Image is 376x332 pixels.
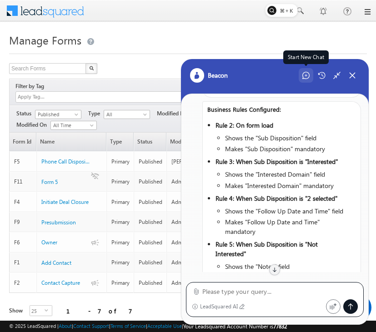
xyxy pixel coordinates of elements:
div: Admin [171,279,229,287]
div: Primary [111,178,130,186]
a: About [59,323,72,329]
span: 77832 [273,323,287,330]
a: Modified By [167,133,232,151]
div: Admin [171,178,229,186]
a: Contact Capture [41,279,80,287]
div: [PERSON_NAME] [171,158,229,166]
span: Status [134,133,166,151]
span: Type [88,109,104,118]
a: Owner [41,238,57,247]
div: F1 [14,258,32,267]
div: Published [139,158,162,166]
span: Modified By [157,109,190,118]
a: Form 5 [41,178,58,186]
div: Primary [111,158,130,166]
div: Admin [171,258,229,267]
div: Show [9,307,22,315]
span: Owner [41,239,57,246]
span: Phone Call Disposition [41,158,95,165]
div: Published [139,218,162,226]
div: Primary [111,198,130,206]
span: select [45,308,52,312]
span: Presubmission [41,219,76,226]
span: Status [16,109,35,118]
span: Initiate Deal Closure [41,198,89,205]
span: All [104,110,147,119]
span: Add Contact [41,259,71,266]
a: Name [37,133,106,151]
span: Modified On [16,121,50,129]
a: All [104,110,150,119]
div: 1 - 7 of 7 [66,306,132,316]
a: Add Contact [41,259,71,267]
div: Admin [171,218,229,226]
div: F11 [14,178,32,186]
span: Manage Forms [9,33,81,47]
div: F4 [14,198,32,206]
span: Type [107,133,133,151]
div: Filter by Tag [15,81,47,91]
div: Admin [171,238,229,247]
div: Published [139,258,162,267]
div: Primary [111,279,130,287]
span: 25 [30,306,45,316]
div: F5 [14,158,32,166]
a: Presubmission [41,218,76,227]
span: Form 5 [41,178,58,185]
div: F2 [14,279,32,287]
div: F9 [14,218,32,226]
div: Published [139,238,162,247]
div: Published [139,198,162,206]
div: Admin [171,198,229,206]
a: All Time [50,121,97,130]
div: Published [139,178,162,186]
div: Primary [111,238,130,247]
div: Published [139,279,162,287]
a: Contact Support [73,323,109,329]
span: Published [35,110,79,119]
div: Primary [111,258,130,267]
div: F6 [14,238,32,247]
a: Initiate Deal Closure [41,198,89,206]
a: Terms of Service [110,323,146,329]
div: Primary [111,218,130,226]
a: Published [35,110,81,119]
a: Form Id [10,133,36,151]
span: All Time [51,121,94,129]
input: Apply Tag... [17,93,71,101]
span: Your Leadsquared Account Number is [183,323,287,330]
span: Contact Capture [41,279,80,286]
img: Search [89,66,94,70]
a: Phone Call Disposition [41,158,90,166]
a: Acceptable Use [147,323,182,329]
span: © 2025 LeadSquared | | | | | [9,322,287,331]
